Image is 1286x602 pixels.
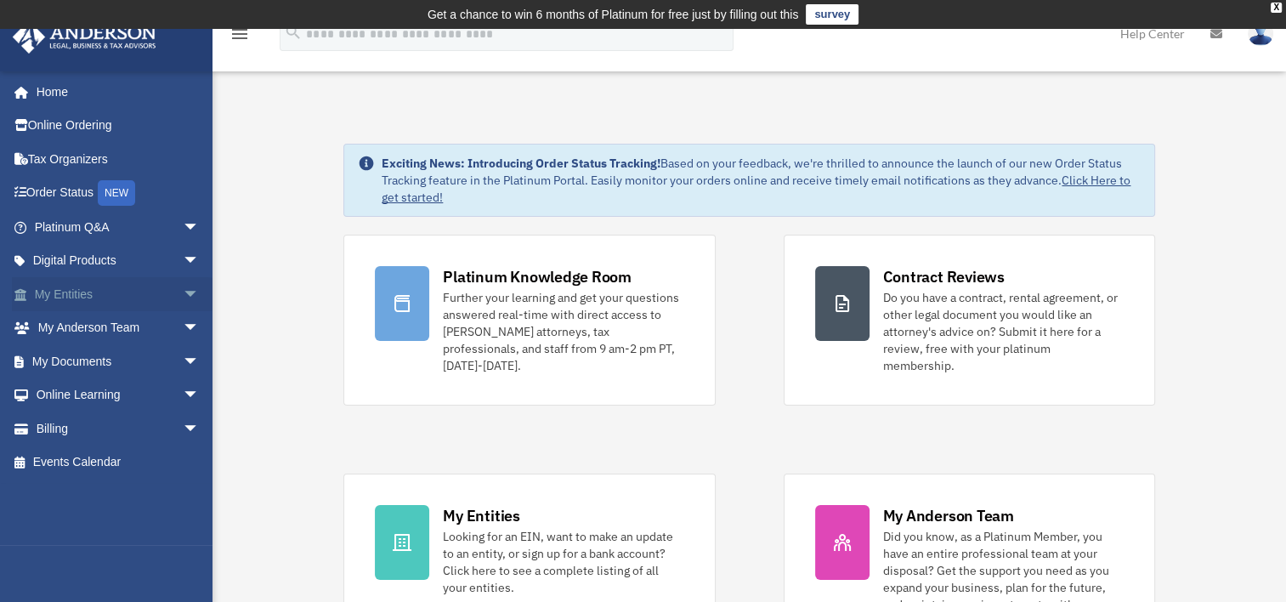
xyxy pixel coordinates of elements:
[183,277,217,312] span: arrow_drop_down
[183,210,217,245] span: arrow_drop_down
[1271,3,1282,13] div: close
[883,266,1005,287] div: Contract Reviews
[883,505,1014,526] div: My Anderson Team
[183,344,217,379] span: arrow_drop_down
[12,311,225,345] a: My Anderson Teamarrow_drop_down
[183,311,217,346] span: arrow_drop_down
[12,142,225,176] a: Tax Organizers
[382,156,660,171] strong: Exciting News: Introducing Order Status Tracking!
[183,412,217,446] span: arrow_drop_down
[883,289,1124,374] div: Do you have a contract, rental agreement, or other legal document you would like an attorney's ad...
[12,378,225,412] a: Online Learningarrow_drop_down
[343,235,715,406] a: Platinum Knowledge Room Further your learning and get your questions answered real-time with dire...
[382,173,1130,205] a: Click Here to get started!
[12,277,225,311] a: My Entitiesarrow_drop_down
[12,446,225,480] a: Events Calendar
[443,266,632,287] div: Platinum Knowledge Room
[806,4,858,25] a: survey
[1248,21,1273,46] img: User Pic
[12,244,225,278] a: Digital Productsarrow_drop_down
[12,176,225,211] a: Order StatusNEW
[12,344,225,378] a: My Documentsarrow_drop_down
[12,210,225,244] a: Platinum Q&Aarrow_drop_down
[12,75,217,109] a: Home
[428,4,799,25] div: Get a chance to win 6 months of Platinum for free just by filling out this
[12,412,225,446] a: Billingarrow_drop_down
[443,289,683,374] div: Further your learning and get your questions answered real-time with direct access to [PERSON_NAM...
[229,30,250,44] a: menu
[784,235,1155,406] a: Contract Reviews Do you have a contract, rental agreement, or other legal document you would like...
[443,505,519,526] div: My Entities
[382,155,1140,206] div: Based on your feedback, we're thrilled to announce the launch of our new Order Status Tracking fe...
[443,528,683,596] div: Looking for an EIN, want to make an update to an entity, or sign up for a bank account? Click her...
[183,378,217,413] span: arrow_drop_down
[98,180,135,206] div: NEW
[183,244,217,279] span: arrow_drop_down
[229,24,250,44] i: menu
[284,23,303,42] i: search
[12,109,225,143] a: Online Ordering
[8,20,161,54] img: Anderson Advisors Platinum Portal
